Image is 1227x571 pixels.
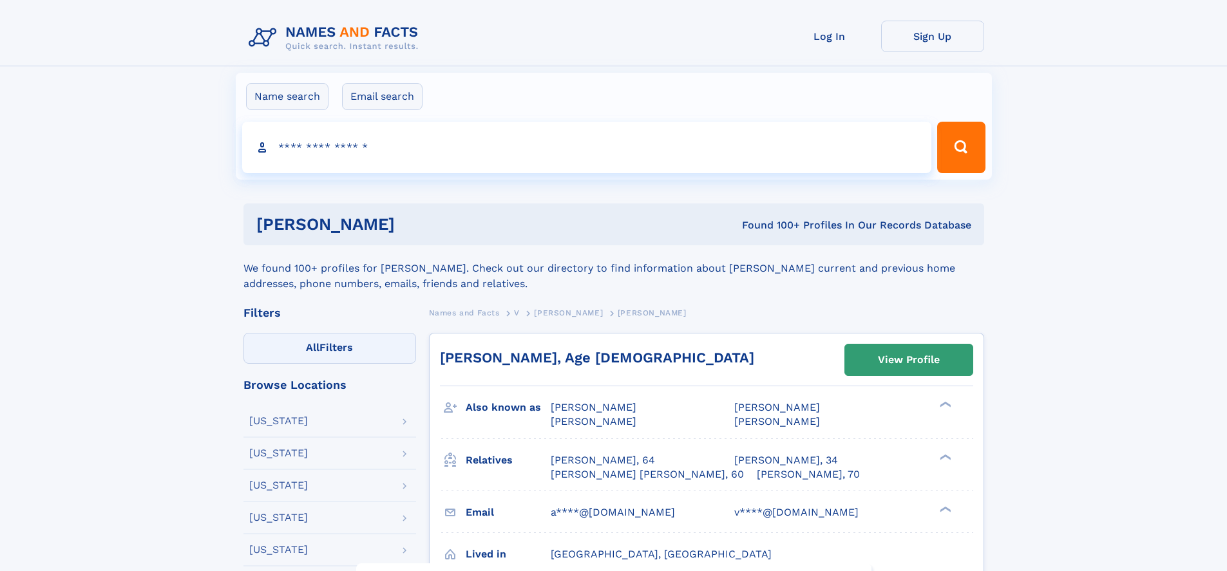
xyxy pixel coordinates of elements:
[551,401,636,413] span: [PERSON_NAME]
[342,83,423,110] label: Email search
[243,333,416,364] label: Filters
[243,379,416,391] div: Browse Locations
[734,401,820,413] span: [PERSON_NAME]
[937,122,985,173] button: Search Button
[466,501,551,523] h3: Email
[249,416,308,426] div: [US_STATE]
[734,453,838,467] a: [PERSON_NAME], 34
[534,308,603,317] span: [PERSON_NAME]
[937,505,952,513] div: ❯
[551,453,655,467] a: [PERSON_NAME], 64
[249,545,308,555] div: [US_STATE]
[514,304,520,321] a: V
[249,512,308,523] div: [US_STATE]
[551,548,772,560] span: [GEOGRAPHIC_DATA], [GEOGRAPHIC_DATA]
[249,480,308,491] div: [US_STATE]
[514,308,520,317] span: V
[551,467,744,482] a: [PERSON_NAME] [PERSON_NAME], 60
[440,350,754,366] a: [PERSON_NAME], Age [DEMOGRAPHIC_DATA]
[845,344,973,375] a: View Profile
[256,216,569,232] h1: [PERSON_NAME]
[246,83,328,110] label: Name search
[734,415,820,427] span: [PERSON_NAME]
[937,400,952,409] div: ❯
[757,467,860,482] a: [PERSON_NAME], 70
[551,415,636,427] span: [PERSON_NAME]
[249,448,308,458] div: [US_STATE]
[242,122,932,173] input: search input
[306,341,319,353] span: All
[937,453,952,461] div: ❯
[534,304,603,321] a: [PERSON_NAME]
[466,449,551,471] h3: Relatives
[429,304,500,321] a: Names and Facts
[881,21,984,52] a: Sign Up
[618,308,687,317] span: [PERSON_NAME]
[243,307,416,319] div: Filters
[878,345,940,375] div: View Profile
[243,245,984,292] div: We found 100+ profiles for [PERSON_NAME]. Check out our directory to find information about [PERS...
[568,218,971,232] div: Found 100+ Profiles In Our Records Database
[778,21,881,52] a: Log In
[243,21,429,55] img: Logo Names and Facts
[466,543,551,565] h3: Lived in
[466,397,551,418] h3: Also known as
